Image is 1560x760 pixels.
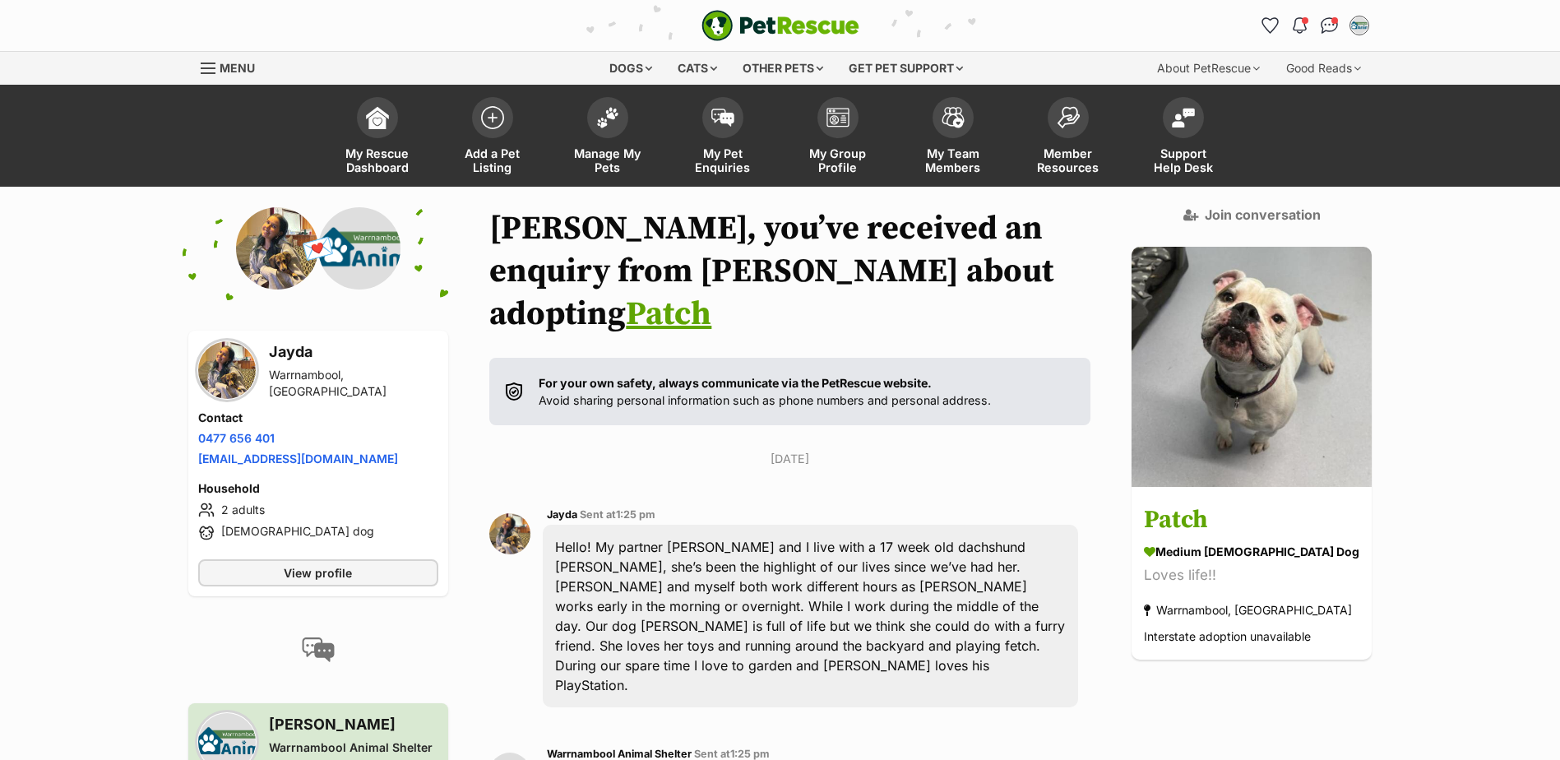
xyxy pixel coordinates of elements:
[1126,89,1241,187] a: Support Help Desk
[198,431,275,445] a: 0477 656 401
[616,508,655,521] span: 1:25 pm
[731,52,835,85] div: Other pets
[1275,52,1373,85] div: Good Reads
[220,61,255,75] span: Menu
[666,52,729,85] div: Cats
[1293,17,1306,34] img: notifications-46538b983faf8c2785f20acdc204bb7945ddae34d4c08c2a6579f10ce5e182be.svg
[1144,544,1359,561] div: medium [DEMOGRAPHIC_DATA] Dog
[1132,490,1372,660] a: Patch medium [DEMOGRAPHIC_DATA] Dog Loves life!! Warrnambool, [GEOGRAPHIC_DATA] Interstate adopti...
[198,559,439,586] a: View profile
[318,207,400,290] img: Warrnambool Animal Shelter profile pic
[489,513,530,554] img: Jayda profile pic
[269,341,439,364] h3: Jayda
[801,146,875,174] span: My Group Profile
[1146,52,1271,85] div: About PetRescue
[1317,12,1343,39] a: Conversations
[1287,12,1313,39] button: Notifications
[284,564,352,582] span: View profile
[580,508,655,521] span: Sent at
[598,52,664,85] div: Dogs
[302,637,335,662] img: conversation-icon-4a6f8262b818ee0b60e3300018af0b2d0b884aa5de6e9bcb8d3d4eeb1a70a7c4.svg
[665,89,780,187] a: My Pet Enquiries
[571,146,645,174] span: Manage My Pets
[1183,207,1321,222] a: Join conversation
[837,52,974,85] div: Get pet support
[366,106,389,129] img: dashboard-icon-eb2f2d2d3e046f16d808141f083e7271f6b2e854fb5c12c21221c1fb7104beca.svg
[198,480,439,497] h4: Household
[539,376,932,390] strong: For your own safety, always communicate via the PetRescue website.
[1132,247,1372,487] img: Patch
[1144,565,1359,587] div: Loves life!!
[711,109,734,127] img: pet-enquiries-icon-7e3ad2cf08bfb03b45e93fb7055b45f3efa6380592205ae92323e6603595dc1f.svg
[1057,106,1080,128] img: member-resources-icon-8e73f808a243e03378d46382f2149f9095a855e16c252ad45f914b54edf8863c.svg
[198,410,439,426] h4: Contact
[1144,503,1359,540] h3: Patch
[942,107,965,128] img: team-members-icon-5396bd8760b3fe7c0b43da4ab00e1e3bb1a5d9ba89233759b79545d2d3fc5d0d.svg
[435,89,550,187] a: Add a Pet Listing
[896,89,1011,187] a: My Team Members
[694,748,770,760] span: Sent at
[300,231,337,266] span: 💌
[539,374,991,410] p: Avoid sharing personal information such as phone numbers and personal address.
[489,450,1090,467] p: [DATE]
[481,106,504,129] img: add-pet-listing-icon-0afa8454b4691262ce3f59096e99ab1cd57d4a30225e0717b998d2c9b9846f56.svg
[1146,146,1220,174] span: Support Help Desk
[198,452,398,466] a: [EMAIL_ADDRESS][DOMAIN_NAME]
[198,500,439,520] li: 2 adults
[550,89,665,187] a: Manage My Pets
[547,508,577,521] span: Jayda
[701,10,859,41] a: PetRescue
[701,10,859,41] img: logo-e224e6f780fb5917bec1dbf3a21bbac754714ae5b6737aabdf751b685950b380.svg
[543,525,1078,707] div: Hello! My partner [PERSON_NAME] and I live with a 17 week old dachshund [PERSON_NAME], she’s been...
[269,367,439,400] div: Warrnambool, [GEOGRAPHIC_DATA]
[236,207,318,290] img: Jayda profile pic
[1257,12,1284,39] a: Favourites
[198,523,439,543] li: [DEMOGRAPHIC_DATA] dog
[1351,17,1368,34] img: Matisse profile pic
[916,146,990,174] span: My Team Members
[1144,630,1311,644] span: Interstate adoption unavailable
[780,89,896,187] a: My Group Profile
[826,108,849,127] img: group-profile-icon-3fa3cf56718a62981997c0bc7e787c4b2cf8bcc04b72c1350f741eb67cf2f40e.svg
[547,748,692,760] span: Warrnambool Animal Shelter
[269,739,439,756] div: Warrnambool Animal Shelter
[320,89,435,187] a: My Rescue Dashboard
[596,107,619,128] img: manage-my-pets-icon-02211641906a0b7f246fdf0571729dbe1e7629f14944591b6c1af311fb30b64b.svg
[686,146,760,174] span: My Pet Enquiries
[1144,600,1352,622] div: Warrnambool, [GEOGRAPHIC_DATA]
[1321,17,1338,34] img: chat-41dd97257d64d25036548639549fe6c8038ab92f7586957e7f3b1b290dea8141.svg
[1011,89,1126,187] a: Member Resources
[201,52,266,81] a: Menu
[269,713,439,736] h3: [PERSON_NAME]
[730,748,770,760] span: 1:25 pm
[340,146,414,174] span: My Rescue Dashboard
[1346,12,1373,39] button: My account
[1031,146,1105,174] span: Member Resources
[456,146,530,174] span: Add a Pet Listing
[1172,108,1195,127] img: help-desk-icon-fdf02630f3aa405de69fd3d07c3f3aa587a6932b1a1747fa1d2bba05be0121f9.svg
[489,207,1090,336] h1: [PERSON_NAME], you’ve received an enquiry from [PERSON_NAME] about adopting
[1257,12,1373,39] ul: Account quick links
[626,294,711,335] a: Patch
[198,341,256,399] img: Jayda profile pic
